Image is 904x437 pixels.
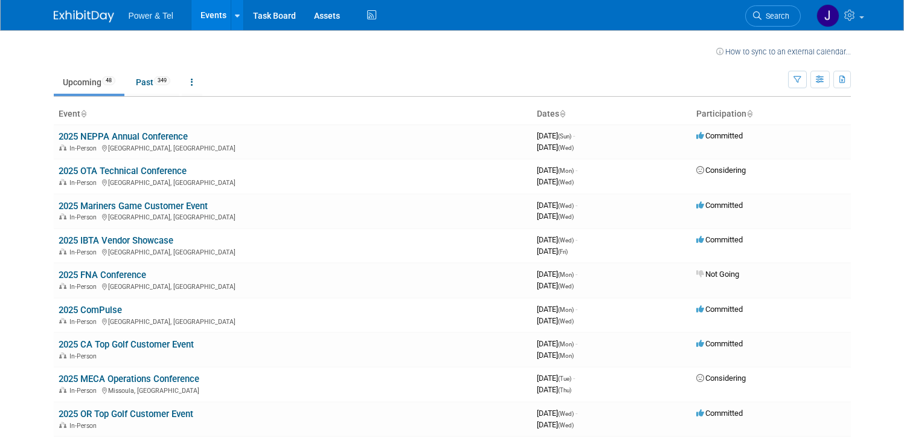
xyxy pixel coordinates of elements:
[746,109,752,118] a: Sort by Participation Type
[59,177,527,187] div: [GEOGRAPHIC_DATA], [GEOGRAPHIC_DATA]
[575,235,577,244] span: -
[558,341,574,348] span: (Mon)
[54,71,124,94] a: Upcoming48
[102,76,115,85] span: 48
[537,281,574,290] span: [DATE]
[129,11,173,21] span: Power & Tel
[59,248,66,254] img: In-Person Event
[816,4,839,27] img: Jesse Clark
[59,283,66,289] img: In-Person Event
[537,143,574,152] span: [DATE]
[537,212,574,221] span: [DATE]
[573,131,575,140] span: -
[696,235,743,244] span: Committed
[558,133,571,140] span: (Sun)
[69,144,100,152] span: In-Person
[69,213,100,221] span: In-Person
[537,270,577,279] span: [DATE]
[696,339,743,348] span: Committed
[537,351,574,360] span: [DATE]
[59,352,66,358] img: In-Person Event
[59,374,199,384] a: 2025 MECA Operations Conference
[558,375,571,382] span: (Tue)
[59,131,188,142] a: 2025 NEPPA Annual Conference
[716,47,851,56] a: How to sync to an external calendar...
[59,316,527,326] div: [GEOGRAPHIC_DATA], [GEOGRAPHIC_DATA]
[59,409,193,419] a: 2025 OR Top Golf Customer Event
[558,410,574,417] span: (Wed)
[59,143,527,152] div: [GEOGRAPHIC_DATA], [GEOGRAPHIC_DATA]
[761,11,789,21] span: Search
[696,166,746,175] span: Considering
[69,283,100,291] span: In-Person
[575,201,577,210] span: -
[127,71,179,94] a: Past349
[558,271,574,278] span: (Mon)
[537,131,575,140] span: [DATE]
[575,409,577,418] span: -
[59,339,194,350] a: 2025 CA Top Golf Customer Event
[558,352,574,359] span: (Mon)
[558,167,574,174] span: (Mon)
[696,201,743,210] span: Committed
[537,374,575,383] span: [DATE]
[537,305,577,314] span: [DATE]
[558,248,568,255] span: (Fri)
[558,422,574,429] span: (Wed)
[532,104,691,125] th: Dates
[559,109,565,118] a: Sort by Start Date
[696,409,743,418] span: Committed
[59,281,527,291] div: [GEOGRAPHIC_DATA], [GEOGRAPHIC_DATA]
[575,305,577,314] span: -
[54,104,532,125] th: Event
[558,202,574,209] span: (Wed)
[745,5,801,27] a: Search
[537,385,571,394] span: [DATE]
[537,339,577,348] span: [DATE]
[59,385,527,395] div: Missoula, [GEOGRAPHIC_DATA]
[59,318,66,324] img: In-Person Event
[696,131,743,140] span: Committed
[154,76,170,85] span: 349
[537,420,574,429] span: [DATE]
[59,387,66,393] img: In-Person Event
[69,352,100,360] span: In-Person
[537,201,577,210] span: [DATE]
[537,247,568,256] span: [DATE]
[59,235,173,246] a: 2025 IBTA Vendor Showcase
[59,422,66,428] img: In-Person Event
[69,387,100,395] span: In-Person
[558,179,574,186] span: (Wed)
[537,166,577,175] span: [DATE]
[575,339,577,348] span: -
[69,422,100,430] span: In-Person
[558,306,574,313] span: (Mon)
[59,179,66,185] img: In-Person Event
[691,104,851,125] th: Participation
[59,144,66,151] img: In-Person Event
[558,144,574,151] span: (Wed)
[575,270,577,279] span: -
[537,177,574,186] span: [DATE]
[59,213,66,219] img: In-Person Event
[537,409,577,418] span: [DATE]
[696,270,739,279] span: Not Going
[59,305,122,316] a: 2025 ComPulse
[696,305,743,314] span: Committed
[558,318,574,325] span: (Wed)
[575,166,577,175] span: -
[59,201,208,212] a: 2025 Mariners Game Customer Event
[537,235,577,244] span: [DATE]
[59,166,187,176] a: 2025 OTA Technical Conference
[80,109,86,118] a: Sort by Event Name
[558,213,574,220] span: (Wed)
[59,212,527,221] div: [GEOGRAPHIC_DATA], [GEOGRAPHIC_DATA]
[69,248,100,256] span: In-Person
[537,316,574,325] span: [DATE]
[69,179,100,187] span: In-Person
[54,10,114,22] img: ExhibitDay
[558,387,571,393] span: (Thu)
[69,318,100,326] span: In-Person
[573,374,575,383] span: -
[558,283,574,290] span: (Wed)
